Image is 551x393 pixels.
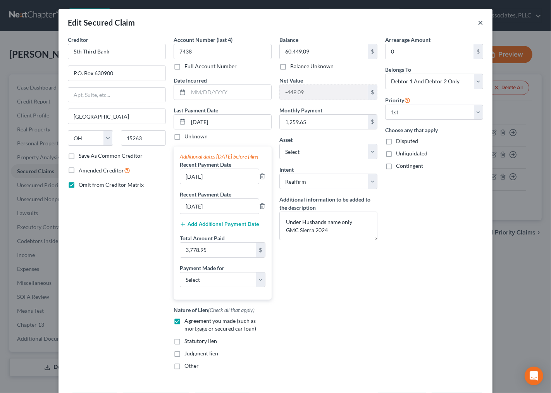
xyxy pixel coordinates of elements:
[174,36,232,44] label: Account Number (last 4)
[184,350,218,357] span: Judgment lien
[396,138,418,144] span: Disputed
[280,44,368,59] input: 0.00
[184,338,217,344] span: Statutory lien
[279,106,322,114] label: Monthly Payment
[385,126,483,134] label: Choose any that apply
[279,165,294,174] label: Intent
[79,181,144,188] span: Omit from Creditor Matrix
[290,62,334,70] label: Balance Unknown
[68,44,166,59] input: Search creditor by name...
[68,88,165,102] input: Apt, Suite, etc...
[180,243,256,257] input: 0.00
[188,85,271,100] input: MM/DD/YYYY
[68,66,165,81] input: Enter address...
[396,162,423,169] span: Contingent
[180,160,231,169] label: Recent Payment Date
[368,44,377,59] div: $
[180,199,259,214] input: --
[368,115,377,129] div: $
[208,307,255,313] span: (Check all that apply)
[184,133,208,140] label: Unknown
[121,130,166,146] input: Enter zip...
[79,152,143,160] label: Save As Common Creditor
[280,115,368,129] input: 0.00
[68,36,88,43] span: Creditor
[184,62,237,70] label: Full Account Number
[174,306,255,314] label: Nature of Lien
[180,169,259,184] input: --
[256,243,265,257] div: $
[184,317,256,332] span: Agreement you made (such as mortgage or secured car loan)
[79,167,124,174] span: Amended Creditor
[184,362,199,369] span: Other
[174,76,207,84] label: Date Incurred
[174,106,218,114] label: Last Payment Date
[180,153,265,160] div: Additional dates [DATE] before filing
[279,76,303,84] label: Net Value
[280,85,368,100] input: 0.00
[386,44,474,59] input: 0.00
[180,190,231,198] label: Recent Payment Date
[368,85,377,100] div: $
[396,150,427,157] span: Unliquidated
[188,115,271,129] input: MM/DD/YYYY
[478,18,483,27] button: ×
[68,109,165,124] input: Enter city...
[525,367,543,385] div: Open Intercom Messenger
[180,221,259,228] button: Add Additional Payment Date
[180,264,224,272] label: Payment Made for
[279,36,298,44] label: Balance
[68,17,135,28] div: Edit Secured Claim
[180,234,225,242] label: Total Amount Paid
[385,95,410,105] label: Priority
[279,195,377,212] label: Additional information to be added to the description
[474,44,483,59] div: $
[385,66,411,73] span: Belongs To
[279,136,293,143] span: Asset
[174,44,272,59] input: XXXX
[385,36,430,44] label: Arrearage Amount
